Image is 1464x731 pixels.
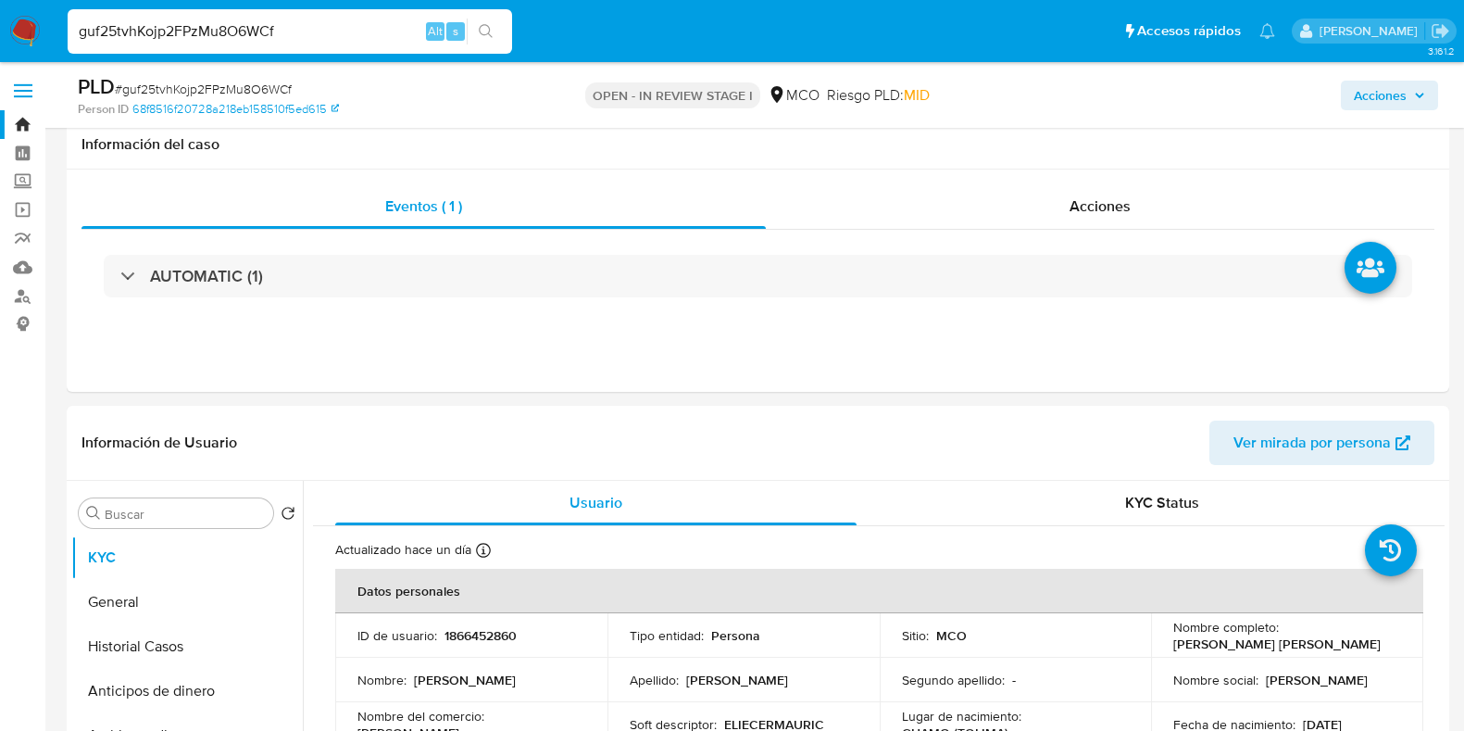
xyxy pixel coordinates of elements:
[453,22,458,40] span: s
[357,708,484,725] p: Nombre del comercio :
[585,82,760,108] p: OPEN - IN REVIEW STAGE I
[86,506,101,521] button: Buscar
[686,672,788,688] p: [PERSON_NAME]
[150,266,263,286] h3: AUTOMATIC (1)
[902,627,929,644] p: Sitio :
[1320,22,1424,40] p: marcela.perdomo@mercadolibre.com.co
[444,627,517,644] p: 1866452860
[105,506,266,523] input: Buscar
[936,627,967,644] p: MCO
[335,569,1423,613] th: Datos personales
[81,135,1434,154] h1: Información del caso
[385,195,462,217] span: Eventos ( 1 )
[281,506,295,526] button: Volver al orden por defecto
[711,627,760,644] p: Persona
[630,672,679,688] p: Apellido :
[902,672,1005,688] p: Segundo apellido :
[827,85,930,106] span: Riesgo PLD:
[1173,636,1381,652] p: [PERSON_NAME] [PERSON_NAME]
[335,541,471,559] p: Actualizado hace un día
[1173,619,1279,636] p: Nombre completo :
[467,19,505,44] button: search-icon
[68,19,512,44] input: Buscar usuario o caso...
[1173,672,1258,688] p: Nombre social :
[115,80,292,98] span: # guf25tvhKojp2FPzMu8O6WCf
[428,22,443,40] span: Alt
[1209,421,1434,465] button: Ver mirada por persona
[904,84,930,106] span: MID
[569,492,622,513] span: Usuario
[902,708,1021,725] p: Lugar de nacimiento :
[71,580,303,624] button: General
[71,669,303,713] button: Anticipos de dinero
[104,255,1412,297] div: AUTOMATIC (1)
[1266,672,1368,688] p: [PERSON_NAME]
[768,85,820,106] div: MCO
[1125,492,1199,513] span: KYC Status
[1070,195,1131,217] span: Acciones
[1233,421,1391,465] span: Ver mirada por persona
[1137,21,1241,41] span: Accesos rápidos
[414,672,516,688] p: [PERSON_NAME]
[1354,81,1407,110] span: Acciones
[78,71,115,101] b: PLD
[81,434,237,452] h1: Información de Usuario
[78,101,129,118] b: Person ID
[357,672,407,688] p: Nombre :
[71,624,303,669] button: Historial Casos
[1012,672,1016,688] p: -
[630,627,704,644] p: Tipo entidad :
[71,536,303,580] button: KYC
[1431,21,1450,41] a: Salir
[1341,81,1438,110] button: Acciones
[132,101,339,118] a: 68f8516f20728a218eb158510f5ed615
[357,627,437,644] p: ID de usuario :
[1259,23,1275,39] a: Notificaciones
